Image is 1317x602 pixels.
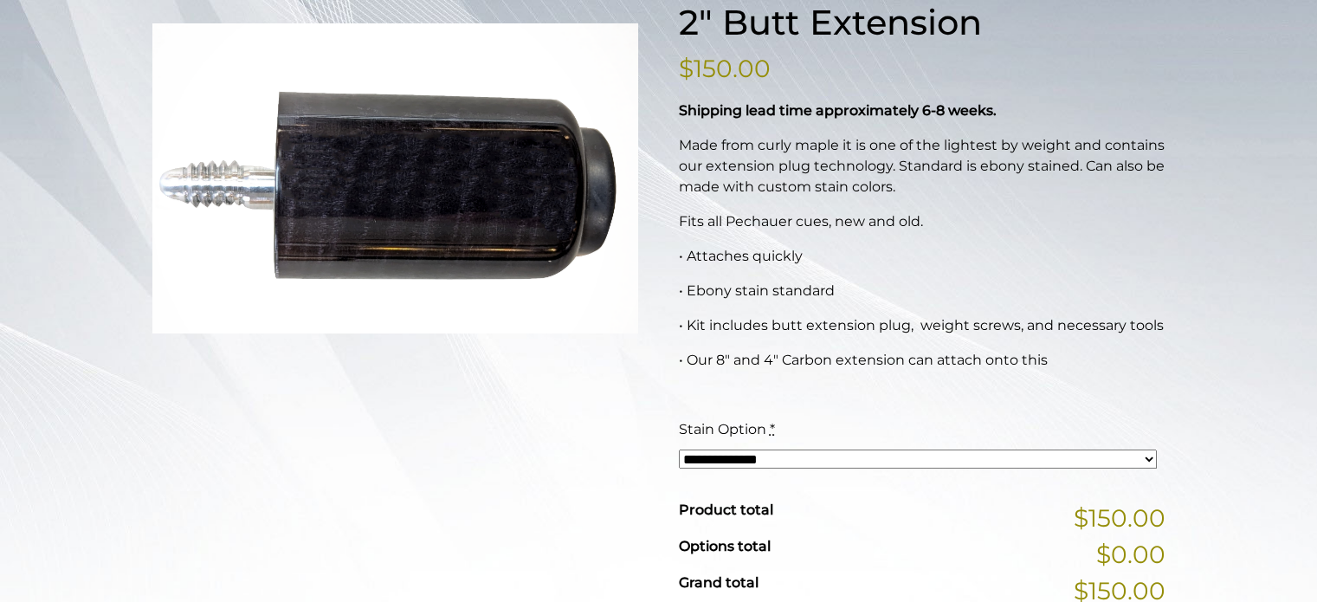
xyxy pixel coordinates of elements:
p: Made from curly maple it is one of the lightest by weight and contains our extension plug technol... [679,135,1165,197]
strong: Shipping lead time approximately 6-8 weeks. [679,102,997,119]
span: $ [679,54,694,83]
p: • Ebony stain standard [679,281,1165,301]
p: Fits all Pechauer cues, new and old. [679,211,1165,232]
img: 2-inch-butt-extension.png [152,23,639,334]
span: $0.00 [1096,536,1165,573]
abbr: required [770,421,775,437]
p: • Attaches quickly [679,246,1165,267]
span: $150.00 [1074,500,1165,536]
span: Options total [679,538,771,554]
p: • Our 8″ and 4″ Carbon extension can attach onto this [679,350,1165,371]
bdi: 150.00 [679,54,771,83]
h1: 2″ Butt Extension [679,2,1165,43]
span: Product total [679,502,773,518]
p: • Kit includes butt extension plug, weight screws, and necessary tools [679,315,1165,336]
span: Stain Option [679,421,766,437]
span: Grand total [679,574,759,591]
